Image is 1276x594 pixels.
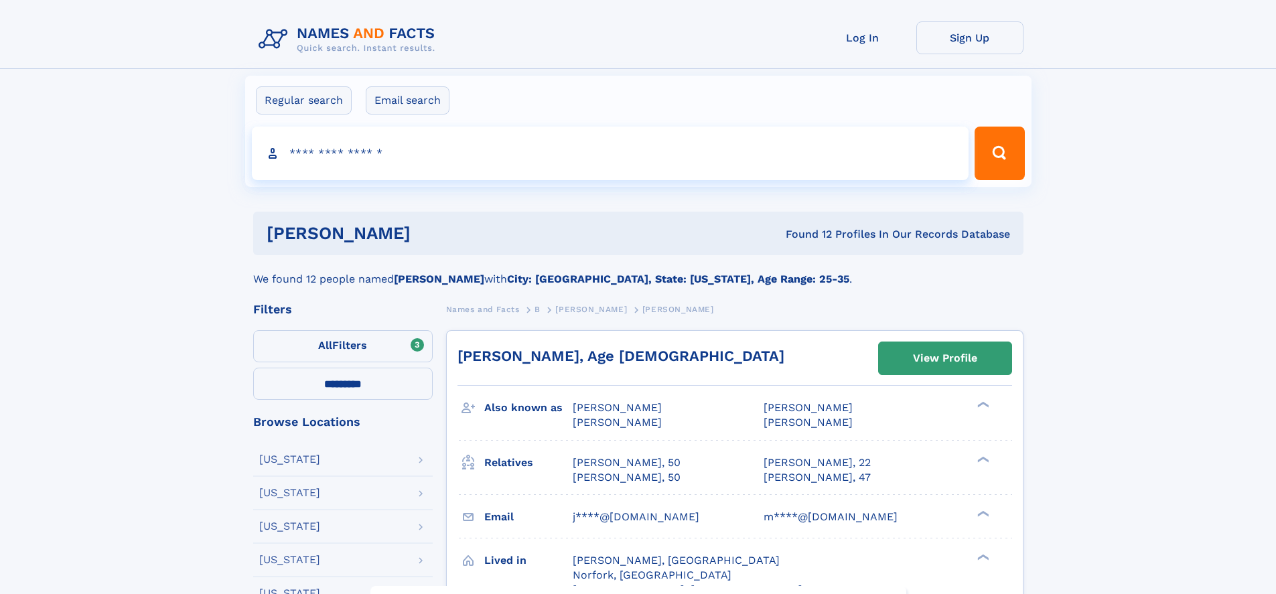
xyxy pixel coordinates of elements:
[535,301,541,317] a: B
[555,305,627,314] span: [PERSON_NAME]
[764,470,871,485] a: [PERSON_NAME], 47
[259,488,320,498] div: [US_STATE]
[913,343,977,374] div: View Profile
[366,86,449,115] label: Email search
[573,554,780,567] span: [PERSON_NAME], [GEOGRAPHIC_DATA]
[598,227,1010,242] div: Found 12 Profiles In Our Records Database
[507,273,849,285] b: City: [GEOGRAPHIC_DATA], State: [US_STATE], Age Range: 25-35
[764,416,853,429] span: [PERSON_NAME]
[974,552,990,561] div: ❯
[573,416,662,429] span: [PERSON_NAME]
[975,127,1024,180] button: Search Button
[446,301,520,317] a: Names and Facts
[253,303,433,315] div: Filters
[457,348,784,364] a: [PERSON_NAME], Age [DEMOGRAPHIC_DATA]
[259,454,320,465] div: [US_STATE]
[573,569,731,581] span: Norfork, [GEOGRAPHIC_DATA]
[879,342,1011,374] a: View Profile
[974,509,990,518] div: ❯
[252,127,969,180] input: search input
[253,21,446,58] img: Logo Names and Facts
[484,451,573,474] h3: Relatives
[764,455,871,470] a: [PERSON_NAME], 22
[259,521,320,532] div: [US_STATE]
[259,554,320,565] div: [US_STATE]
[764,401,853,414] span: [PERSON_NAME]
[535,305,541,314] span: B
[267,225,598,242] h1: [PERSON_NAME]
[642,305,714,314] span: [PERSON_NAME]
[484,506,573,528] h3: Email
[256,86,352,115] label: Regular search
[573,455,681,470] a: [PERSON_NAME], 50
[809,21,916,54] a: Log In
[916,21,1023,54] a: Sign Up
[484,396,573,419] h3: Also known as
[394,273,484,285] b: [PERSON_NAME]
[253,255,1023,287] div: We found 12 people named with .
[253,330,433,362] label: Filters
[974,400,990,409] div: ❯
[555,301,627,317] a: [PERSON_NAME]
[484,549,573,572] h3: Lived in
[573,401,662,414] span: [PERSON_NAME]
[974,455,990,463] div: ❯
[253,416,433,428] div: Browse Locations
[573,470,681,485] a: [PERSON_NAME], 50
[318,339,332,352] span: All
